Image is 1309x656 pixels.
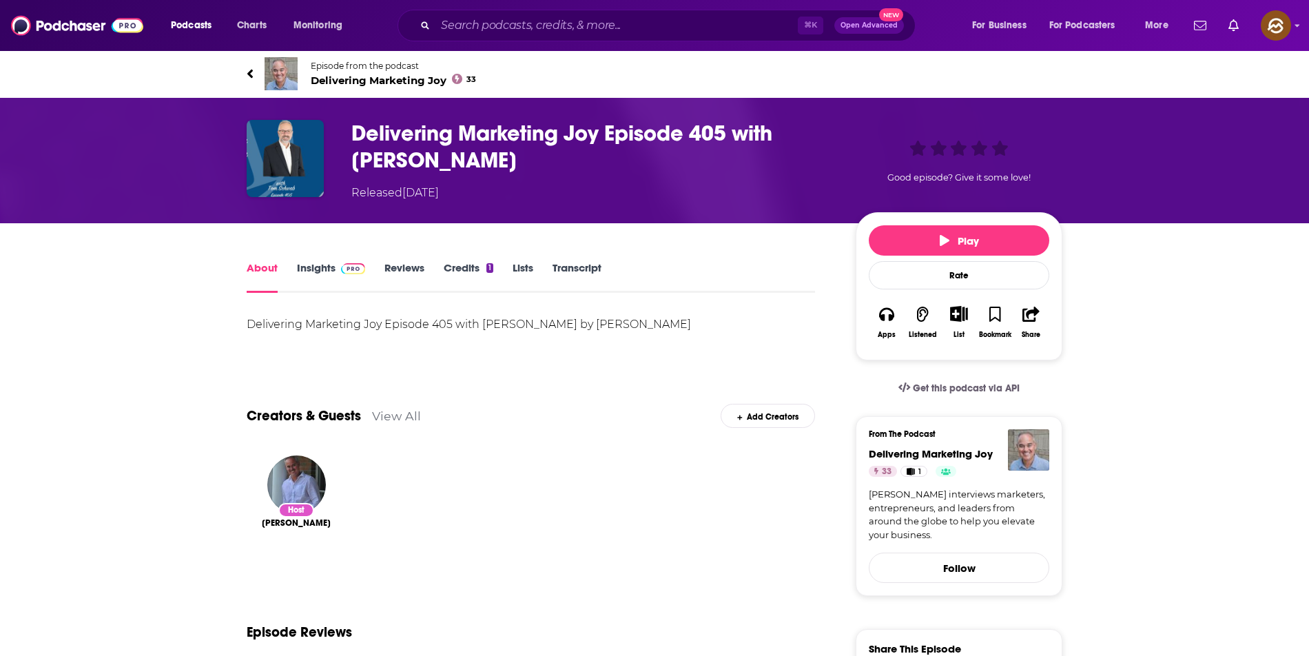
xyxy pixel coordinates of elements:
[941,297,977,347] div: Show More ButtonList
[247,624,352,641] h3: Episode Reviews
[247,120,324,197] img: Delivering Marketing Joy Episode 405 with Tom Schwab
[247,407,361,424] a: Creators & Guests
[879,8,904,21] span: New
[869,642,961,655] h3: Share This Episode
[284,14,360,37] button: open menu
[878,331,896,339] div: Apps
[1188,14,1212,37] a: Show notifications dropdown
[979,331,1011,339] div: Bookmark
[1135,14,1186,37] button: open menu
[1013,297,1049,347] button: Share
[1261,10,1291,41] img: User Profile
[411,10,929,41] div: Search podcasts, credits, & more...
[372,409,421,423] a: View All
[940,234,979,247] span: Play
[1223,14,1244,37] a: Show notifications dropdown
[869,225,1049,256] button: Play
[913,382,1020,394] span: Get this podcast via API
[384,261,424,293] a: Reviews
[1008,429,1049,471] img: Delivering Marketing Joy
[869,297,905,347] button: Apps
[486,263,493,273] div: 1
[918,465,921,479] span: 1
[869,447,993,460] a: Delivering Marketing Joy
[841,22,898,29] span: Open Advanced
[247,57,1062,90] a: Delivering Marketing JoyEpisode from the podcastDelivering Marketing Joy33
[444,261,493,293] a: Credits1
[882,465,891,479] span: 33
[954,330,965,339] div: List
[972,16,1027,35] span: For Business
[1049,16,1115,35] span: For Podcasters
[909,331,937,339] div: Listened
[311,74,476,87] span: Delivering Marketing Joy
[1022,331,1040,339] div: Share
[945,306,973,321] button: Show More Button
[278,503,314,517] div: Host
[351,185,439,201] div: Released [DATE]
[869,261,1049,289] div: Rate
[869,466,897,477] a: 33
[962,14,1044,37] button: open menu
[1261,10,1291,41] span: Logged in as hey85204
[900,466,927,477] a: 1
[1261,10,1291,41] button: Show profile menu
[311,61,476,71] span: Episode from the podcast
[237,16,267,35] span: Charts
[435,14,798,37] input: Search podcasts, credits, & more...
[262,517,331,529] a: Kirby Hasseman
[262,517,331,529] span: [PERSON_NAME]
[869,488,1049,542] a: [PERSON_NAME] interviews marketers, entrepreneurs, and leaders from around the globe to help you ...
[834,17,904,34] button: Open AdvancedNew
[1145,16,1168,35] span: More
[293,16,342,35] span: Monitoring
[513,261,533,293] a: Lists
[265,57,298,90] img: Delivering Marketing Joy
[247,261,278,293] a: About
[977,297,1013,347] button: Bookmark
[297,261,365,293] a: InsightsPodchaser Pro
[553,261,601,293] a: Transcript
[798,17,823,34] span: ⌘ K
[887,371,1031,405] a: Get this podcast via API
[905,297,940,347] button: Listened
[721,404,815,428] div: Add Creators
[887,172,1031,183] span: Good episode? Give it some love!
[171,16,212,35] span: Podcasts
[161,14,229,37] button: open menu
[11,12,143,39] img: Podchaser - Follow, Share and Rate Podcasts
[351,120,834,174] h1: Delivering Marketing Joy Episode 405 with Tom Schwab
[341,263,365,274] img: Podchaser Pro
[228,14,275,37] a: Charts
[267,455,326,514] img: Kirby Hasseman
[466,76,476,83] span: 33
[869,429,1038,439] h3: From The Podcast
[869,553,1049,583] button: Follow
[1040,14,1135,37] button: open menu
[247,315,815,334] div: Delivering Marketing Joy Episode 405 with [PERSON_NAME] by [PERSON_NAME]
